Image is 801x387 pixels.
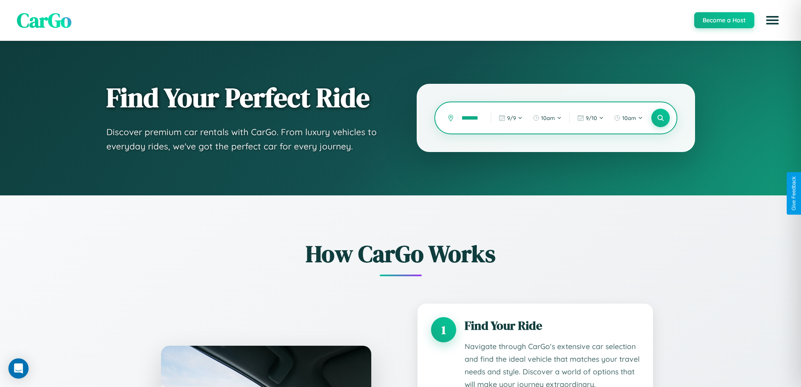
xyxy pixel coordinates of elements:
div: Open Intercom Messenger [8,358,29,379]
button: 9/9 [494,111,527,125]
button: 9/10 [573,111,608,125]
h2: How CarGo Works [148,238,653,270]
h3: Find Your Ride [465,317,640,334]
span: 10am [622,115,636,121]
button: 10am [610,111,647,125]
div: 1 [431,317,456,342]
span: CarGo [17,6,71,34]
button: Open menu [761,8,784,32]
div: Give Feedback [791,176,797,211]
p: Discover premium car rentals with CarGo. From luxury vehicles to everyday rides, we've got the pe... [106,125,383,153]
span: 9 / 9 [507,115,516,121]
span: 10am [541,115,555,121]
span: 9 / 10 [586,115,597,121]
button: Become a Host [694,12,754,28]
h1: Find Your Perfect Ride [106,83,383,112]
button: 10am [529,111,566,125]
